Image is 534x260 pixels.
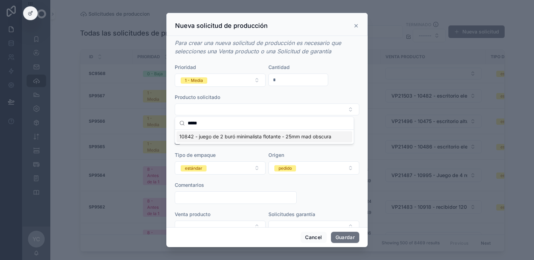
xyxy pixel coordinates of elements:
span: Producto solicitado [175,94,220,100]
span: Venta producto [175,211,210,217]
button: Select Button [175,161,266,175]
span: 10842 - juego de 2 buró minimalista flotante - 25mm mad obscura [179,133,331,140]
h3: Nueva solicitud de producción [175,22,268,30]
button: Select Button [175,74,266,87]
span: Prioridad [175,64,196,70]
span: Comentarios [175,182,204,188]
button: Guardar [331,232,359,243]
span: Solicitudes garantía [268,211,315,217]
span: Cantidad [268,64,290,70]
button: Select Button [175,221,266,232]
button: Select Button [175,104,359,115]
div: Suggestions [175,130,354,144]
div: estándar [185,165,202,171]
span: Origen [268,152,284,158]
div: 1 - Media [185,77,203,84]
button: Cancel [301,232,326,243]
button: Select Button [268,161,359,175]
div: pedido [279,165,292,171]
span: Tipo de empaque [175,152,216,158]
button: Select Button [268,221,359,232]
em: Para crear una nueva solicitud de producción es necesario que selecciones una Venta producto o un... [175,39,341,55]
